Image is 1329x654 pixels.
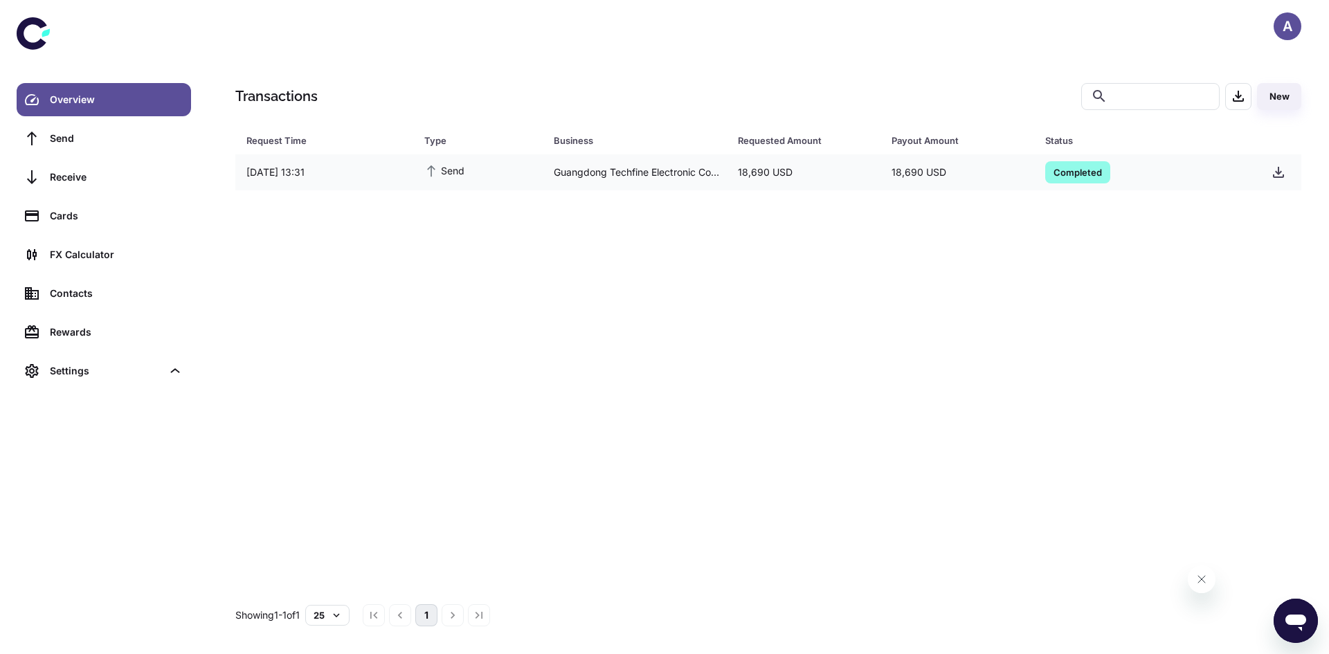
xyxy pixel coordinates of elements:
a: Receive [17,161,191,194]
div: Status [1045,131,1226,150]
div: Settings [17,354,191,388]
div: Overview [50,92,183,107]
span: Status [1045,131,1244,150]
div: Contacts [50,286,183,301]
button: page 1 [415,604,437,626]
div: Payout Amount [892,131,1011,150]
div: Send [50,131,183,146]
span: Payout Amount [892,131,1029,150]
span: Completed [1045,165,1110,179]
span: Send [424,163,464,178]
button: 25 [305,605,350,626]
span: Request Time [246,131,408,150]
span: Requested Amount [738,131,875,150]
div: Receive [50,170,183,185]
iframe: Button to launch messaging window [1274,599,1318,643]
div: Requested Amount [738,131,857,150]
nav: pagination navigation [361,604,492,626]
span: Type [424,131,536,150]
a: Cards [17,199,191,233]
div: 18,690 USD [727,159,880,185]
div: FX Calculator [50,247,183,262]
button: A [1274,12,1301,40]
div: [DATE] 13:31 [235,159,413,185]
div: Guangdong Techfine Electronic Co.,Ltd [543,159,727,185]
a: FX Calculator [17,238,191,271]
div: Rewards [50,325,183,340]
div: Type [424,131,518,150]
iframe: Close message [1188,565,1215,593]
a: Send [17,122,191,155]
div: Cards [50,208,183,224]
div: Settings [50,363,162,379]
h1: Transactions [235,86,318,107]
span: Hi. Need any help? [8,10,100,21]
div: 18,690 USD [880,159,1034,185]
a: Rewards [17,316,191,349]
a: Contacts [17,277,191,310]
div: Request Time [246,131,390,150]
a: Overview [17,83,191,116]
button: New [1257,83,1301,110]
p: Showing 1-1 of 1 [235,608,300,623]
